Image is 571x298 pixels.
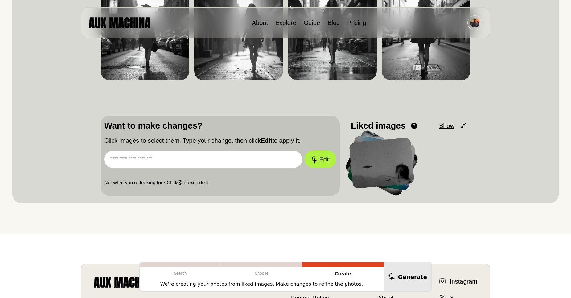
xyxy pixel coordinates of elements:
p: Want to make changes? [104,119,336,132]
button: Edit [305,151,336,168]
a: Guide [304,19,320,26]
a: Blog [327,19,340,26]
p: Click images to select them. Type your change, then click to apply it. [104,136,336,145]
a: Explore [275,19,296,26]
span: Show [439,121,454,130]
p: Not what you’re looking for? Click to exclude it. [104,179,336,186]
p: Liked images [351,119,405,132]
p: Create [302,267,384,280]
button: Generate [384,262,431,291]
img: Avatar [470,18,479,27]
img: AUX MACHINA [89,17,150,28]
b: ⓧ [177,180,182,185]
p: Search [140,267,221,280]
b: Edit [261,137,273,144]
a: About [252,19,268,26]
a: Pricing [347,19,366,26]
button: Show [439,121,467,130]
p: Choose [221,267,302,280]
p: We're creating your photos from liked images. Make changes to refine the photos. [160,280,363,288]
